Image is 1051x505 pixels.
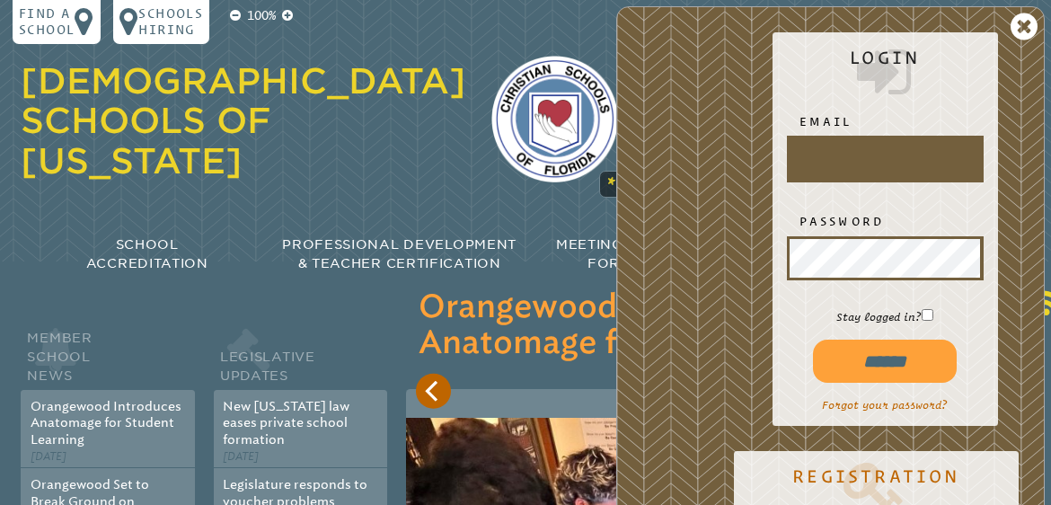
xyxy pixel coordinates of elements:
[416,374,451,409] button: Previous
[31,450,66,463] span: [DATE]
[21,325,194,390] h2: Member School News
[244,6,279,25] p: 100%
[138,6,203,38] p: Schools Hiring
[86,237,208,270] span: School Accreditation
[223,399,349,448] a: New [US_STATE] law eases private school formation
[419,290,1017,363] h3: Orangewood Introduces Anatomage for Student Learning
[282,237,517,270] span: Professional Development & Teacher Certification
[491,56,617,182] img: csf-logo-web-colors.png
[799,111,996,133] label: Email
[785,47,985,103] h2: Login
[31,399,181,448] a: Orangewood Introduces Anatomage for Student Learning
[19,6,75,38] p: Find a school
[799,211,996,233] label: Password
[214,325,387,390] h2: Legislative Updates
[785,309,985,325] p: Stay logged in?
[223,450,259,463] span: [DATE]
[556,237,747,270] span: Meetings & Workshops for Educators
[21,60,466,182] a: [DEMOGRAPHIC_DATA] Schools of [US_STATE]
[822,399,948,411] a: Forgot your password?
